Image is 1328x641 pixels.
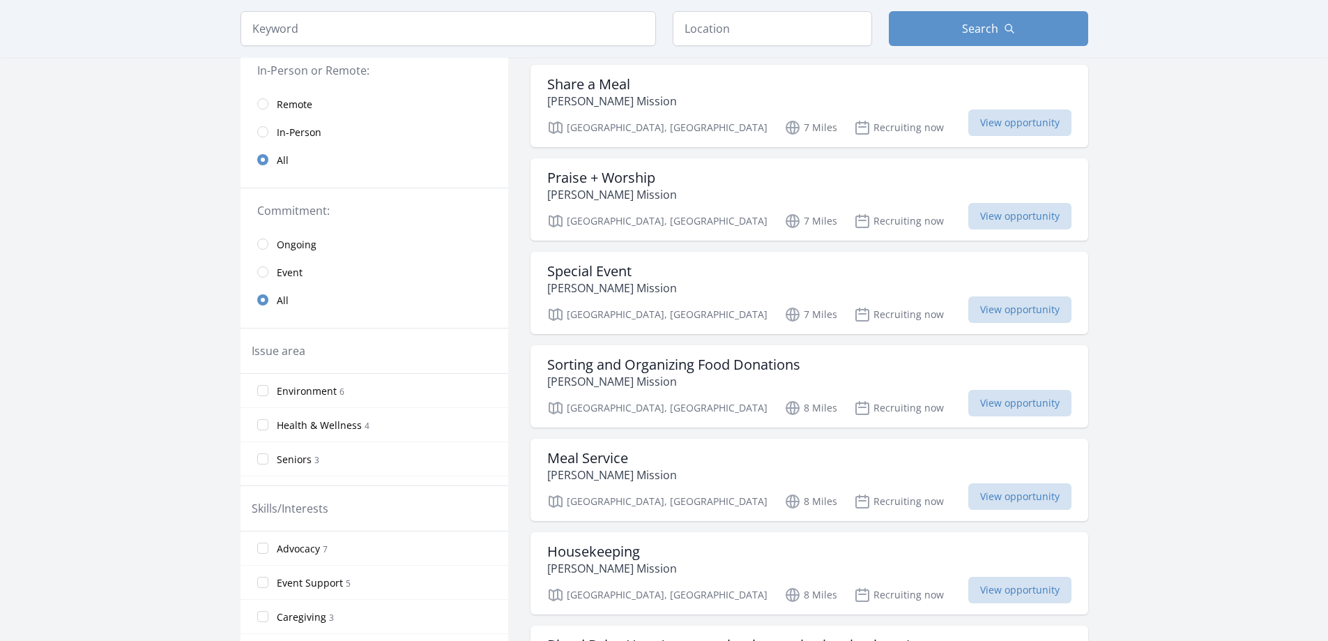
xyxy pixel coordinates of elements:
[329,612,334,624] span: 3
[241,11,656,46] input: Keyword
[277,418,362,432] span: Health & Wellness
[241,118,508,146] a: In-Person
[547,169,677,186] h3: Praise + Worship
[673,11,872,46] input: Location
[854,493,944,510] p: Recruiting now
[968,390,1071,416] span: View opportunity
[547,493,768,510] p: [GEOGRAPHIC_DATA], [GEOGRAPHIC_DATA]
[968,110,1071,136] span: View opportunity
[962,20,998,37] span: Search
[277,238,316,252] span: Ongoing
[854,587,944,603] p: Recruiting now
[854,400,944,416] p: Recruiting now
[257,202,491,219] legend: Commitment:
[968,203,1071,229] span: View opportunity
[531,158,1088,241] a: Praise + Worship [PERSON_NAME] Mission [GEOGRAPHIC_DATA], [GEOGRAPHIC_DATA] 7 Miles Recruiting no...
[277,126,321,139] span: In-Person
[854,119,944,136] p: Recruiting now
[241,146,508,174] a: All
[784,306,837,323] p: 7 Miles
[547,280,677,296] p: [PERSON_NAME] Mission
[968,483,1071,510] span: View opportunity
[252,500,328,517] legend: Skills/Interests
[547,213,768,229] p: [GEOGRAPHIC_DATA], [GEOGRAPHIC_DATA]
[784,493,837,510] p: 8 Miles
[252,342,305,359] legend: Issue area
[241,258,508,286] a: Event
[277,266,303,280] span: Event
[241,286,508,314] a: All
[547,373,800,390] p: [PERSON_NAME] Mission
[257,577,268,588] input: Event Support 5
[531,252,1088,334] a: Special Event [PERSON_NAME] Mission [GEOGRAPHIC_DATA], [GEOGRAPHIC_DATA] 7 Miles Recruiting now V...
[277,98,312,112] span: Remote
[547,76,677,93] h3: Share a Meal
[889,11,1088,46] button: Search
[547,587,768,603] p: [GEOGRAPHIC_DATA], [GEOGRAPHIC_DATA]
[547,356,800,373] h3: Sorting and Organizing Food Donations
[547,400,768,416] p: [GEOGRAPHIC_DATA], [GEOGRAPHIC_DATA]
[365,420,369,432] span: 4
[547,450,677,467] h3: Meal Service
[257,385,268,396] input: Environment 6
[257,419,268,430] input: Health & Wellness 4
[277,576,343,590] span: Event Support
[547,186,677,203] p: [PERSON_NAME] Mission
[531,532,1088,614] a: Housekeeping [PERSON_NAME] Mission [GEOGRAPHIC_DATA], [GEOGRAPHIC_DATA] 8 Miles Recruiting now Vi...
[277,294,289,308] span: All
[531,345,1088,428] a: Sorting and Organizing Food Donations [PERSON_NAME] Mission [GEOGRAPHIC_DATA], [GEOGRAPHIC_DATA] ...
[854,306,944,323] p: Recruiting now
[547,263,677,280] h3: Special Event
[241,90,508,118] a: Remote
[314,454,319,466] span: 3
[277,610,326,624] span: Caregiving
[531,439,1088,521] a: Meal Service [PERSON_NAME] Mission [GEOGRAPHIC_DATA], [GEOGRAPHIC_DATA] 8 Miles Recruiting now Vi...
[547,467,677,483] p: [PERSON_NAME] Mission
[547,543,677,560] h3: Housekeeping
[277,384,337,398] span: Environment
[784,400,837,416] p: 8 Miles
[257,543,268,554] input: Advocacy 7
[277,453,312,467] span: Seniors
[241,230,508,258] a: Ongoing
[339,386,344,398] span: 6
[784,587,837,603] p: 8 Miles
[277,153,289,167] span: All
[547,306,768,323] p: [GEOGRAPHIC_DATA], [GEOGRAPHIC_DATA]
[277,542,320,556] span: Advocacy
[968,577,1071,603] span: View opportunity
[547,560,677,577] p: [PERSON_NAME] Mission
[547,93,677,110] p: [PERSON_NAME] Mission
[531,65,1088,147] a: Share a Meal [PERSON_NAME] Mission [GEOGRAPHIC_DATA], [GEOGRAPHIC_DATA] 7 Miles Recruiting now Vi...
[257,62,491,79] legend: In-Person or Remote:
[784,119,837,136] p: 7 Miles
[968,296,1071,323] span: View opportunity
[346,578,351,589] span: 5
[257,453,268,465] input: Seniors 3
[323,543,328,555] span: 7
[784,213,837,229] p: 7 Miles
[854,213,944,229] p: Recruiting now
[257,611,268,622] input: Caregiving 3
[547,119,768,136] p: [GEOGRAPHIC_DATA], [GEOGRAPHIC_DATA]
